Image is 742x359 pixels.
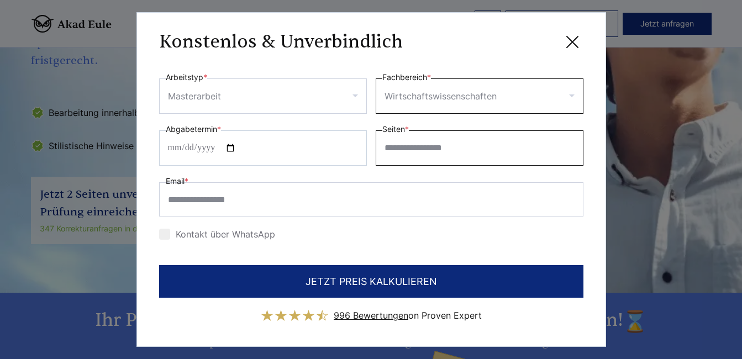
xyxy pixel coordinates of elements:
[166,175,188,188] label: Email
[334,310,408,321] span: 996 Bewertungen
[168,87,221,105] div: Masterarbeit
[334,307,482,324] div: on Proven Expert
[159,31,403,53] h3: Konstenlos & Unverbindlich
[382,71,431,84] label: Fachbereich
[385,87,497,105] div: Wirtschaftswissenschaften
[166,71,207,84] label: Arbeitstyp
[159,229,275,240] label: Kontakt über WhatsApp
[166,123,221,136] label: Abgabetermin
[159,265,583,298] button: JETZT PREIS KALKULIEREN
[382,123,409,136] label: Seiten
